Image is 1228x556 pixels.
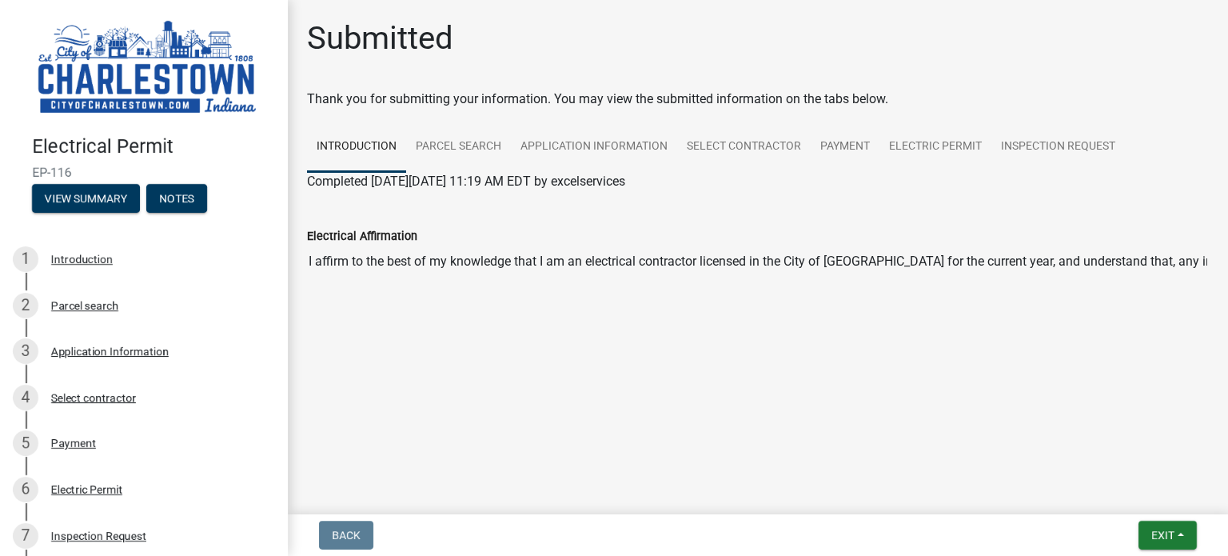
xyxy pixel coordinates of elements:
div: 6 [13,477,38,502]
div: 2 [13,293,38,318]
div: Payment [51,438,96,449]
button: View Summary [32,184,140,213]
wm-modal-confirm: Summary [32,193,140,206]
a: Payment [811,122,879,173]
img: City of Charlestown, Indiana [32,17,262,118]
div: Introduction [51,254,113,265]
a: Parcel search [406,122,511,173]
div: 7 [13,523,38,549]
button: Notes [146,184,207,213]
div: Electric Permit [51,484,122,495]
div: Inspection Request [51,530,146,542]
a: Introduction [307,122,406,173]
h4: Electrical Permit [32,135,275,158]
a: Electric Permit [879,122,991,173]
div: 1 [13,246,38,272]
div: Thank you for submitting your information. You may view the submitted information on the tabs below. [307,90,1209,109]
a: Application Information [511,122,677,173]
label: Electrical Affirmation [307,231,417,242]
a: Inspection Request [991,122,1125,173]
span: Exit [1151,529,1174,542]
span: Completed [DATE][DATE] 11:19 AM EDT by excelservices [307,174,625,189]
div: Application Information [51,346,169,357]
div: 4 [13,385,38,410]
a: Select contractor [677,122,811,173]
div: Select contractor [51,392,136,403]
wm-modal-confirm: Notes [146,193,207,206]
div: 3 [13,338,38,364]
button: Back [319,521,373,550]
div: Parcel search [51,300,118,311]
div: 5 [13,430,38,456]
button: Exit [1138,521,1197,550]
span: EP-116 [32,165,256,180]
h1: Submitted [307,19,453,58]
span: Back [332,529,361,542]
